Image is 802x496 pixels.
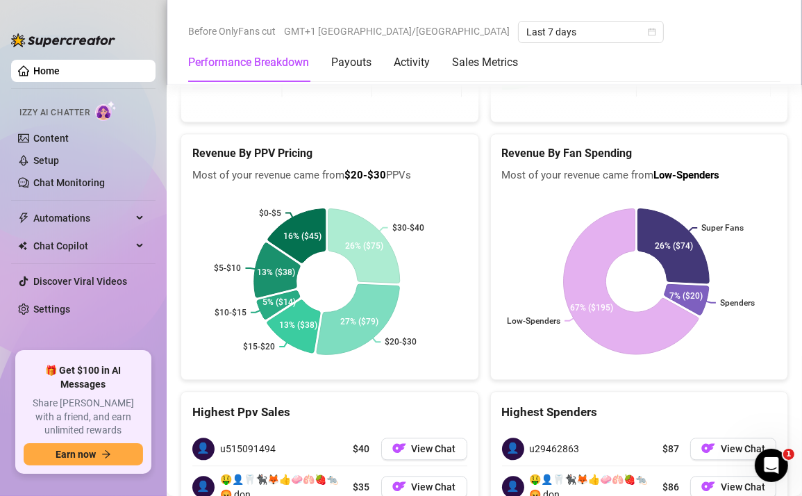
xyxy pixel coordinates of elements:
span: View Chat [721,481,765,493]
a: Content [33,133,69,144]
img: OF [392,479,406,493]
text: $0-$5 [259,208,281,217]
span: Last 7 days [526,22,655,42]
a: Chat Monitoring [33,177,105,188]
text: Low-Spenders [507,316,560,326]
img: OF [701,479,715,493]
span: Before OnlyFans cut [188,21,276,42]
text: $20-$30 [385,337,417,347]
span: GMT+1 [GEOGRAPHIC_DATA]/[GEOGRAPHIC_DATA] [284,21,510,42]
span: View Chat [412,481,456,493]
span: 👤 [502,438,524,460]
div: Activity [394,54,430,71]
span: View Chat [412,443,456,454]
span: Izzy AI Chatter [19,106,90,119]
span: View Chat [721,443,765,454]
span: Most of your revenue came from [502,167,777,184]
span: thunderbolt [18,213,29,224]
div: Highest Spenders [502,403,777,422]
h5: Revenue By PPV Pricing [192,145,467,162]
div: Payouts [331,54,371,71]
span: Most of your revenue came from PPVs [192,167,467,184]
a: Home [33,65,60,76]
button: OFView Chat [690,438,776,460]
span: arrow-right [101,449,111,459]
span: $86 [662,479,679,495]
b: Low-Spenders [654,169,720,181]
span: Chat Copilot [33,235,132,257]
span: Share [PERSON_NAME] with a friend, and earn unlimited rewards [24,397,143,438]
span: 1 [783,449,794,460]
div: Sales Metrics [452,54,518,71]
img: OF [392,441,406,455]
span: u515091494 [220,441,276,456]
text: Spenders [720,298,755,308]
span: $35 [353,479,370,495]
button: Earn nowarrow-right [24,443,143,465]
span: Automations [33,207,132,229]
span: u29462863 [530,441,580,456]
div: Highest Ppv Sales [192,403,467,422]
span: calendar [648,28,656,36]
img: AI Chatter [95,101,117,121]
a: Setup [33,155,59,166]
img: OF [701,441,715,455]
text: Super Fans [701,223,744,233]
text: $5-$10 [214,263,241,273]
b: $20-$30 [344,169,386,181]
span: $40 [353,441,370,456]
span: 🎁 Get $100 in AI Messages [24,364,143,391]
h5: Revenue By Fan Spending [502,145,777,162]
button: OFView Chat [381,438,467,460]
iframe: Intercom live chat [755,449,788,482]
text: $15-$20 [243,341,275,351]
span: $87 [662,441,679,456]
span: 👤 [192,438,215,460]
text: $30-$40 [392,222,424,232]
text: $10-$15 [215,307,247,317]
a: Discover Viral Videos [33,276,127,287]
div: Performance Breakdown [188,54,309,71]
span: Earn now [56,449,96,460]
a: Settings [33,304,70,315]
img: Chat Copilot [18,241,27,251]
img: logo-BBDzfeDw.svg [11,33,115,47]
